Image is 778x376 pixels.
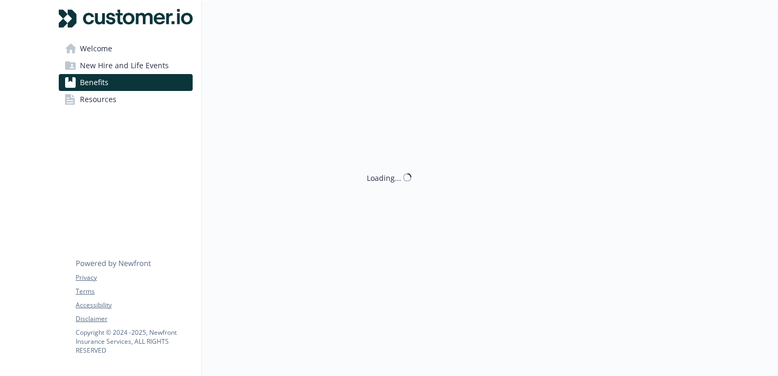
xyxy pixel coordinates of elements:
a: Privacy [76,273,192,282]
a: Resources [59,91,193,108]
a: Benefits [59,74,193,91]
a: New Hire and Life Events [59,57,193,74]
p: Copyright © 2024 - 2025 , Newfront Insurance Services, ALL RIGHTS RESERVED [76,328,192,355]
span: Resources [80,91,116,108]
a: Disclaimer [76,314,192,324]
div: Loading... [367,172,401,183]
a: Accessibility [76,300,192,310]
a: Welcome [59,40,193,57]
a: Terms [76,287,192,296]
span: Benefits [80,74,108,91]
span: New Hire and Life Events [80,57,169,74]
span: Welcome [80,40,112,57]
